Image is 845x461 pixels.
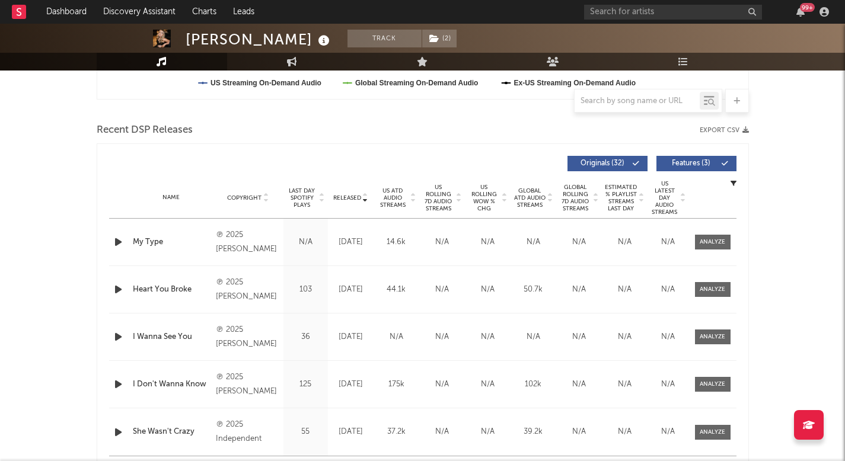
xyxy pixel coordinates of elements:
div: N/A [468,426,508,438]
div: N/A [514,236,553,248]
div: N/A [651,426,686,438]
button: Features(3) [656,156,736,171]
div: N/A [605,284,645,296]
span: US ATD Audio Streams [377,187,409,209]
div: N/A [468,284,508,296]
div: N/A [559,426,599,438]
div: N/A [422,284,462,296]
div: 37.2k [377,426,416,438]
button: Originals(32) [567,156,648,171]
div: N/A [422,236,462,248]
div: 102k [514,379,553,390]
span: ( 2 ) [422,30,457,47]
div: N/A [422,331,462,343]
span: Global Rolling 7D Audio Streams [559,184,592,212]
div: N/A [377,331,416,343]
div: 44.1k [377,284,416,296]
button: (2) [422,30,457,47]
div: N/A [605,379,645,390]
a: She Wasn't Crazy [133,426,210,438]
span: Recent DSP Releases [97,123,193,137]
div: [DATE] [331,284,371,296]
button: Track [347,30,422,47]
div: N/A [468,331,508,343]
div: N/A [605,331,645,343]
div: ℗ 2025 [PERSON_NAME] [216,228,280,257]
div: N/A [605,236,645,248]
a: Heart You Broke [133,284,210,296]
div: N/A [651,379,686,390]
span: Global ATD Audio Streams [514,187,546,209]
div: [PERSON_NAME] [186,30,333,49]
div: 99 + [800,3,815,12]
div: 55 [286,426,325,438]
button: Export CSV [700,127,749,134]
div: ℗ 2025 Independent [216,418,280,446]
div: N/A [651,284,686,296]
div: [DATE] [331,236,371,248]
div: N/A [605,426,645,438]
a: I Wanna See You [133,331,210,343]
span: Originals ( 32 ) [575,160,630,167]
div: 50.7k [514,284,553,296]
span: US Rolling WoW % Chg [468,184,500,212]
div: N/A [559,331,599,343]
span: US Latest Day Audio Streams [651,180,679,216]
div: N/A [286,236,325,248]
text: Ex-US Streaming On-Demand Audio [514,79,636,87]
text: US Streaming On-Demand Audio [211,79,321,87]
div: 36 [286,331,325,343]
span: Estimated % Playlist Streams Last Day [605,184,637,212]
div: N/A [559,379,599,390]
button: 99+ [796,7,805,17]
span: US Rolling 7D Audio Streams [422,184,455,212]
input: Search for artists [584,5,762,20]
div: ℗ 2025 [PERSON_NAME] [216,370,280,399]
span: Last Day Spotify Plays [286,187,318,209]
div: N/A [514,331,553,343]
div: N/A [422,379,462,390]
div: N/A [422,426,462,438]
div: 175k [377,379,416,390]
text: Global Streaming On-Demand Audio [355,79,478,87]
a: I Don't Wanna Know [133,379,210,390]
div: N/A [468,379,508,390]
div: N/A [559,284,599,296]
div: N/A [651,331,686,343]
div: [DATE] [331,426,371,438]
input: Search by song name or URL [575,97,700,106]
div: 14.6k [377,236,416,248]
div: 125 [286,379,325,390]
div: N/A [651,236,686,248]
div: 39.2k [514,426,553,438]
div: ℗ 2025 [PERSON_NAME] [216,323,280,351]
span: Features ( 3 ) [664,160,719,167]
div: ℗ 2025 [PERSON_NAME] [216,276,280,304]
span: Copyright [227,194,262,201]
div: N/A [559,236,599,248]
div: N/A [468,236,508,248]
div: [DATE] [331,379,371,390]
div: Name [133,193,210,202]
a: My Type [133,236,210,248]
span: Released [333,194,361,201]
div: 103 [286,284,325,296]
div: [DATE] [331,331,371,343]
